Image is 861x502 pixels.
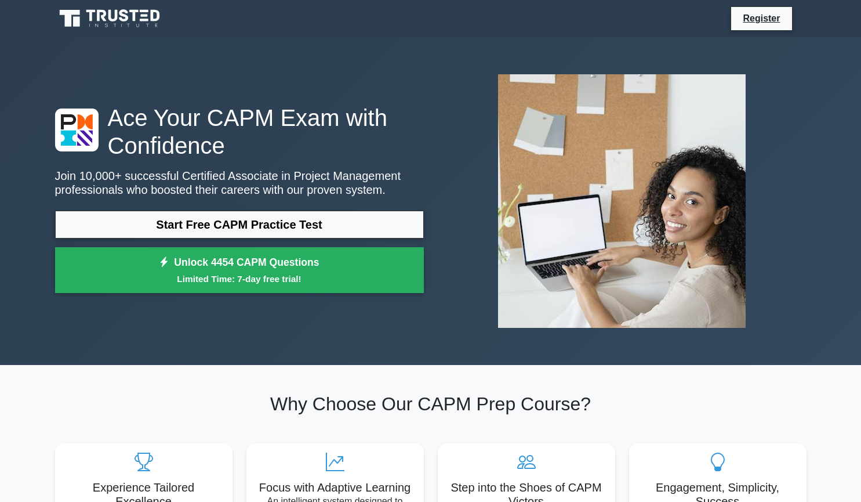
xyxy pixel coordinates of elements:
a: Start Free CAPM Practice Test [55,211,424,239]
p: Join 10,000+ successful Certified Associate in Project Management professionals who boosted their... [55,169,424,197]
h5: Focus with Adaptive Learning [256,481,415,494]
h1: Ace Your CAPM Exam with Confidence [55,104,424,160]
a: Unlock 4454 CAPM QuestionsLimited Time: 7-day free trial! [55,247,424,294]
h2: Why Choose Our CAPM Prep Course? [55,393,806,415]
a: Register [736,11,787,26]
small: Limited Time: 7-day free trial! [70,272,409,286]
